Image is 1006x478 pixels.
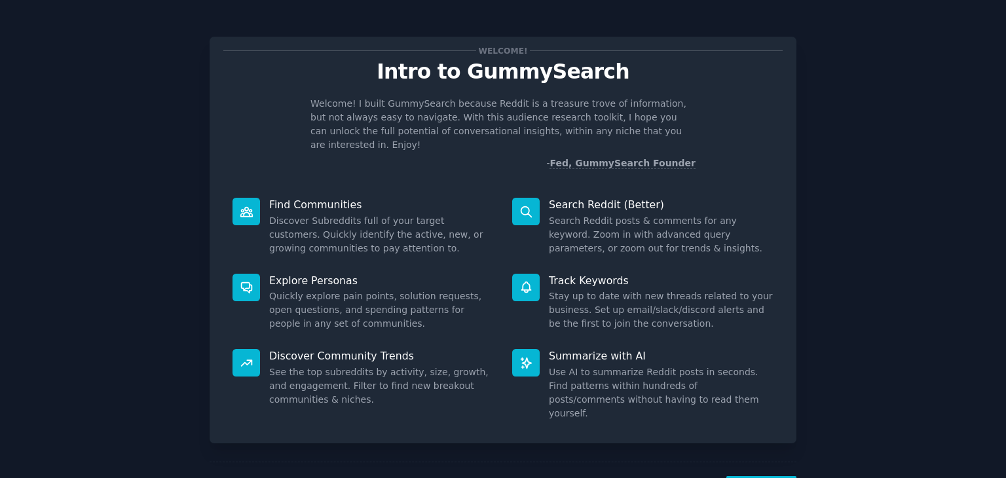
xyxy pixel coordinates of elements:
[310,97,696,152] p: Welcome! I built GummySearch because Reddit is a treasure trove of information, but not always ea...
[269,289,494,331] dd: Quickly explore pain points, solution requests, open questions, and spending patterns for people ...
[223,60,783,83] p: Intro to GummySearch
[546,156,696,170] div: -
[269,214,494,255] dd: Discover Subreddits full of your target customers. Quickly identify the active, new, or growing c...
[550,158,696,169] a: Fed, GummySearch Founder
[269,198,494,211] p: Find Communities
[269,349,494,363] p: Discover Community Trends
[476,44,530,58] span: Welcome!
[269,274,494,287] p: Explore Personas
[549,349,773,363] p: Summarize with AI
[549,274,773,287] p: Track Keywords
[549,289,773,331] dd: Stay up to date with new threads related to your business. Set up email/slack/discord alerts and ...
[549,198,773,211] p: Search Reddit (Better)
[549,365,773,420] dd: Use AI to summarize Reddit posts in seconds. Find patterns within hundreds of posts/comments with...
[549,214,773,255] dd: Search Reddit posts & comments for any keyword. Zoom in with advanced query parameters, or zoom o...
[269,365,494,407] dd: See the top subreddits by activity, size, growth, and engagement. Filter to find new breakout com...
